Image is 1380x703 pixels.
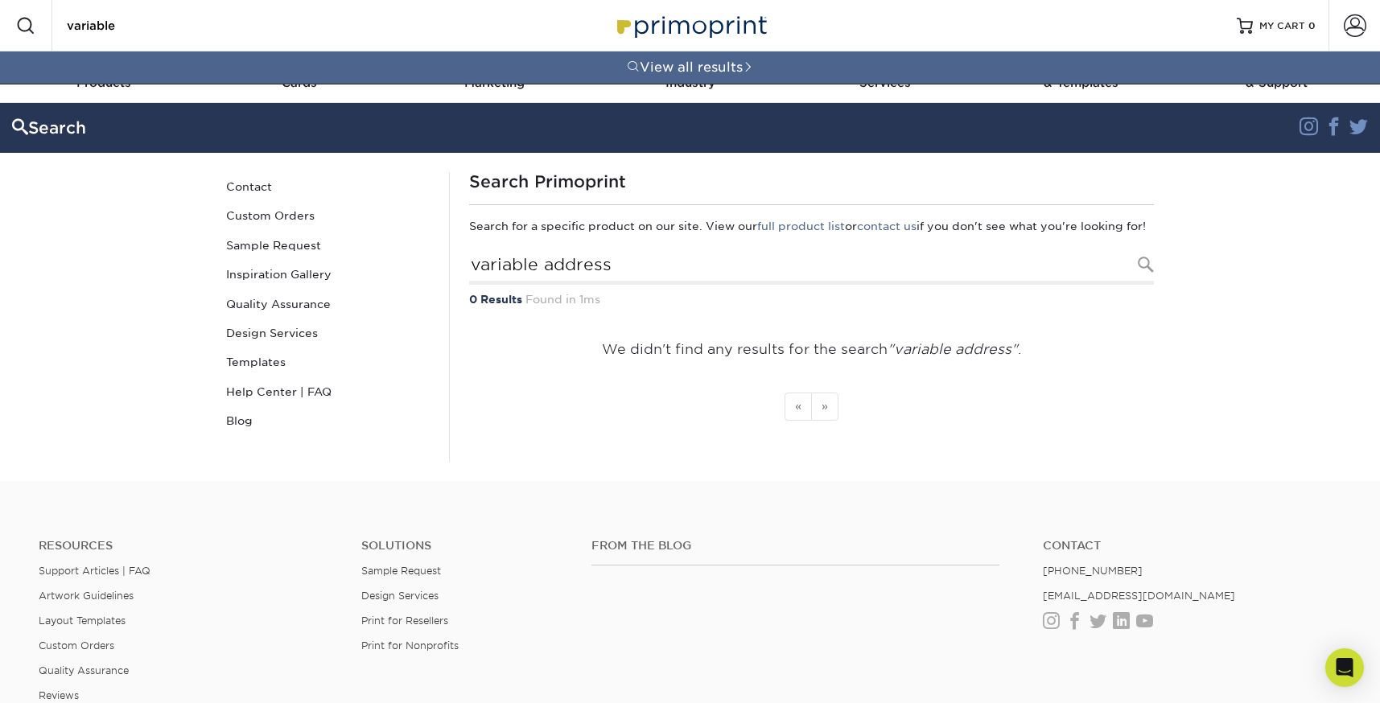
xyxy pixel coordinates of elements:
a: [EMAIL_ADDRESS][DOMAIN_NAME] [1043,590,1235,602]
a: Contact [220,172,437,201]
p: We didn't find any results for the search . [469,339,1154,360]
span: MY CART [1259,19,1305,33]
div: Open Intercom Messenger [1325,648,1364,687]
span: Found in 1ms [525,293,600,306]
a: Design Services [361,590,439,602]
span: 0 [1308,20,1316,31]
a: full product list [757,220,845,232]
img: Primoprint [610,8,771,43]
a: Contact [1043,539,1341,553]
a: Templates [220,347,437,376]
a: Custom Orders [220,201,437,230]
h4: Solutions [361,539,567,553]
a: Quality Assurance [220,290,437,319]
a: Design Services [220,319,437,347]
a: Sample Request [361,565,441,577]
a: Layout Templates [39,615,126,627]
a: Custom Orders [39,639,114,652]
h1: Search Primoprint [469,172,1154,191]
a: Blog [220,406,437,435]
a: Sample Request [220,231,437,260]
em: "variable address" [888,341,1018,357]
a: contact us [857,220,917,232]
a: Print for Nonprofits [361,639,459,652]
input: SEARCH PRODUCTS..... [65,16,222,35]
a: Support Articles | FAQ [39,565,150,577]
strong: 0 Results [469,293,522,306]
h4: Resources [39,539,337,553]
a: [PHONE_NUMBER] [1043,565,1143,577]
a: Artwork Guidelines [39,590,134,602]
input: Search Products... [469,248,1154,285]
h4: From the Blog [591,539,999,553]
a: Inspiration Gallery [220,260,437,289]
a: Print for Resellers [361,615,448,627]
a: Help Center | FAQ [220,377,437,406]
p: Search for a specific product on our site. View our or if you don't see what you're looking for! [469,218,1154,234]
